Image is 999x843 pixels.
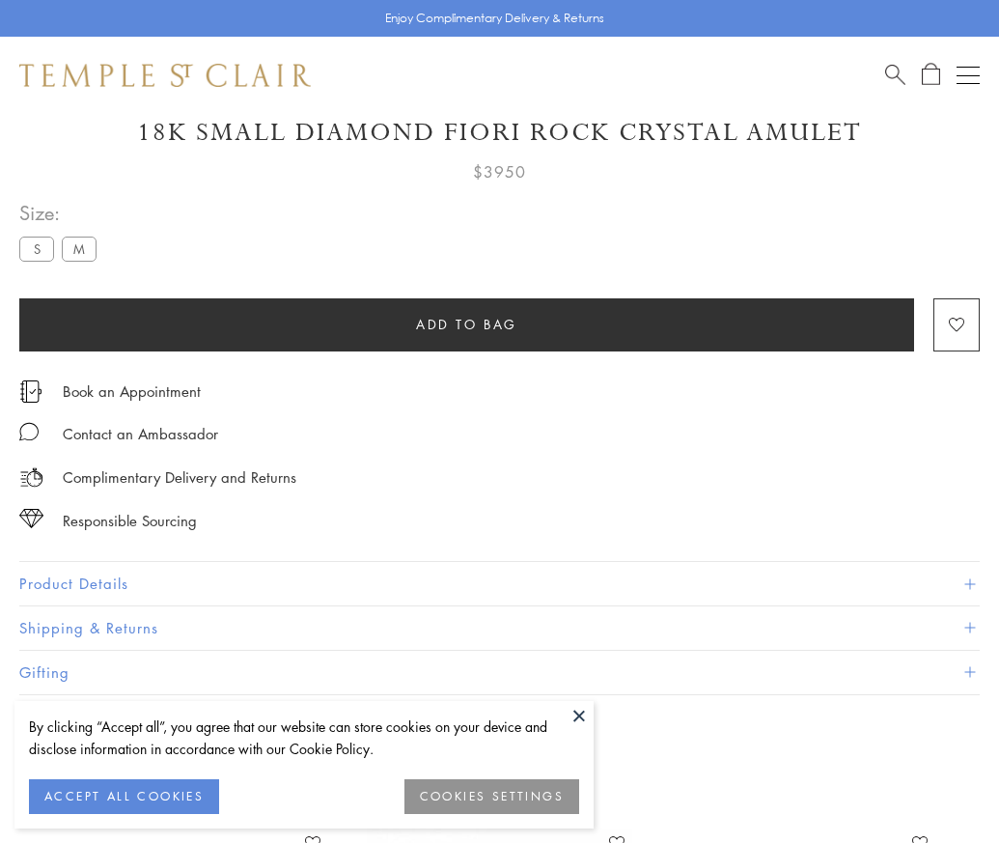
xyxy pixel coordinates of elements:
div: Contact an Ambassador [63,422,218,446]
img: icon_delivery.svg [19,465,43,490]
button: ACCEPT ALL COOKIES [29,779,219,814]
button: Shipping & Returns [19,606,980,650]
span: $3950 [473,159,526,184]
div: By clicking “Accept all”, you agree that our website can store cookies on your device and disclos... [29,716,579,760]
span: Add to bag [416,314,517,335]
a: Search [885,63,905,87]
div: Responsible Sourcing [63,509,197,533]
h1: 18K Small Diamond Fiori Rock Crystal Amulet [19,116,980,150]
img: icon_sourcing.svg [19,509,43,528]
a: Book an Appointment [63,380,201,402]
img: MessageIcon-01_2.svg [19,422,39,441]
p: Enjoy Complimentary Delivery & Returns [385,9,604,28]
button: Add to bag [19,298,914,351]
button: COOKIES SETTINGS [404,779,579,814]
img: Temple St. Clair [19,64,311,87]
img: icon_appointment.svg [19,380,42,403]
button: Gifting [19,651,980,694]
button: Product Details [19,562,980,605]
button: Open navigation [957,64,980,87]
p: Complimentary Delivery and Returns [63,465,296,490]
span: Size: [19,197,104,229]
a: Open Shopping Bag [922,63,940,87]
label: M [62,237,97,261]
label: S [19,237,54,261]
